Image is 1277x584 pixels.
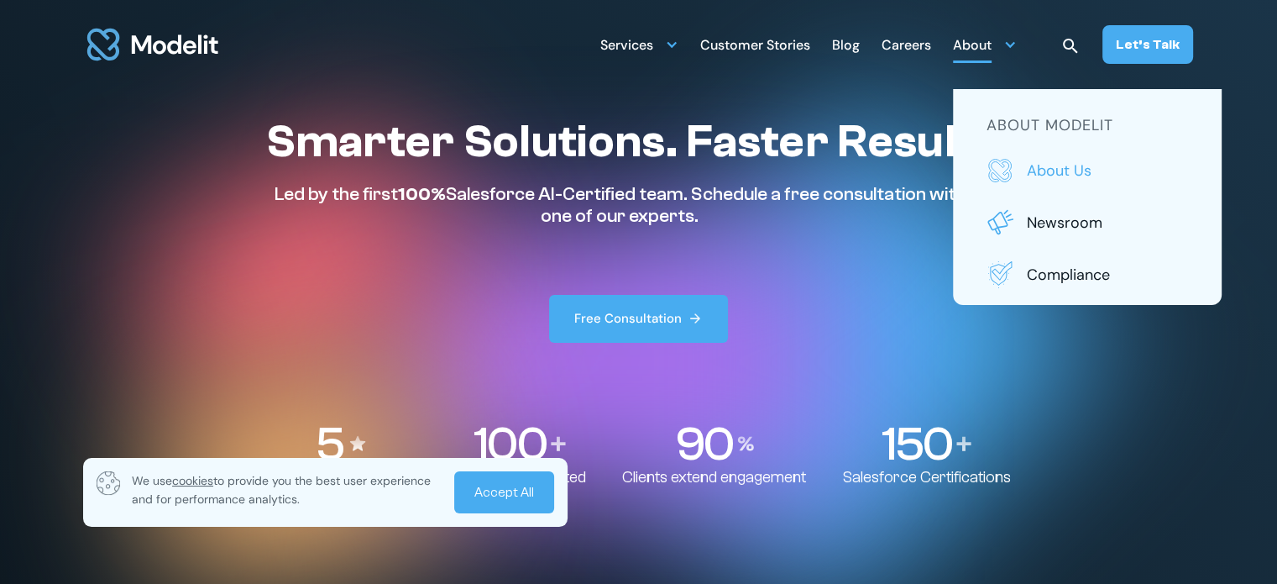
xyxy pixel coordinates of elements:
[1027,160,1188,182] p: About us
[172,473,213,488] span: cookies
[266,114,1010,170] h1: Smarter Solutions. Faster Results.
[700,28,810,61] a: Customer Stories
[688,311,703,326] img: arrow right
[843,468,1011,487] p: Salesforce Certifications
[1027,212,1188,234] p: Newsroom
[882,28,931,61] a: Careers
[551,436,566,451] img: Plus
[600,28,678,61] div: Services
[549,295,729,343] a: Free Consultation
[454,471,554,513] a: Accept All
[84,18,222,71] img: modelit logo
[266,183,973,228] p: Led by the first Salesforce AI-Certified team. Schedule a free consultation with one of our experts.
[953,89,1222,305] nav: About
[987,114,1188,137] h5: about modelit
[600,30,653,63] div: Services
[987,261,1188,288] a: Compliance
[987,157,1188,184] a: About us
[1027,264,1188,286] p: Compliance
[737,436,754,451] img: Percentage
[132,471,442,508] p: We use to provide you the best user experience and for performance analytics.
[398,183,446,205] span: 100%
[473,420,546,468] p: 100
[832,30,860,63] div: Blog
[882,30,931,63] div: Careers
[316,420,343,468] p: 5
[956,436,971,451] img: Plus
[700,30,810,63] div: Customer Stories
[882,420,951,468] p: 150
[1102,25,1193,64] a: Let’s Talk
[675,420,732,468] p: 90
[622,468,806,487] p: Clients extend engagement
[832,28,860,61] a: Blog
[348,434,368,454] img: Stars
[1116,35,1180,54] div: Let’s Talk
[953,28,1017,61] div: About
[84,18,222,71] a: home
[953,30,992,63] div: About
[987,209,1188,236] a: Newsroom
[574,310,682,328] div: Free Consultation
